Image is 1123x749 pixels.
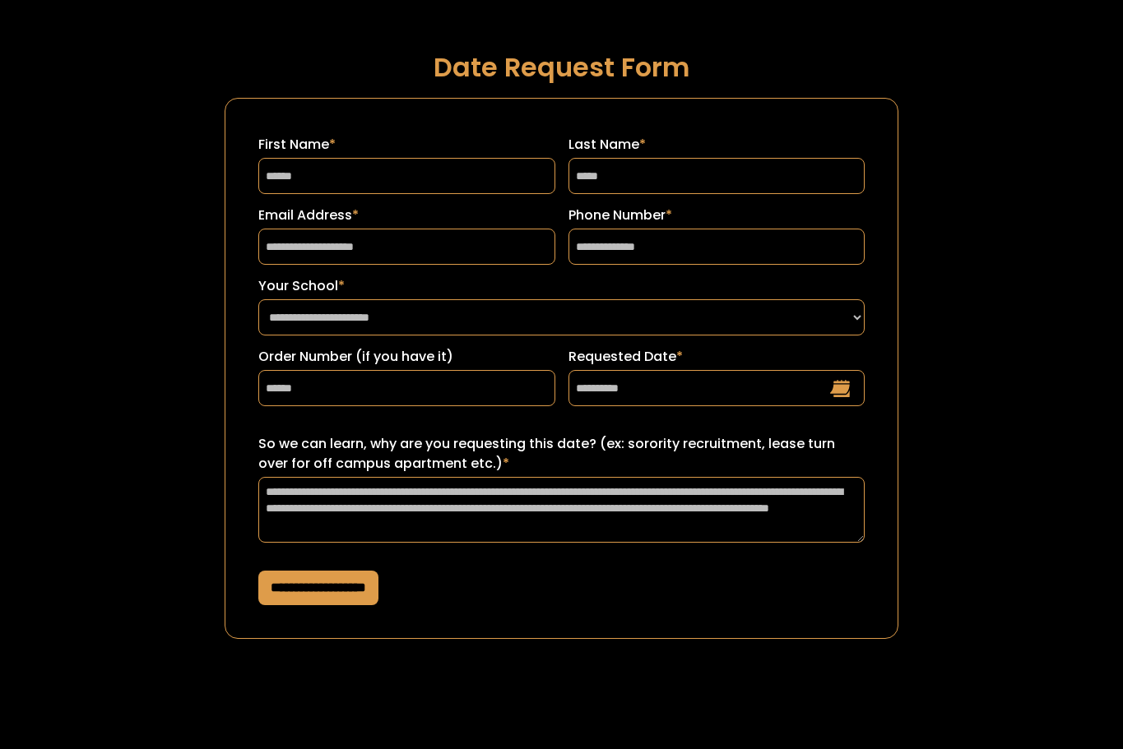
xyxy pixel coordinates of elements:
[568,206,865,225] label: Phone Number
[258,276,865,296] label: Your School
[568,347,865,367] label: Requested Date
[258,206,555,225] label: Email Address
[225,98,898,639] form: Request a Date Form
[258,135,555,155] label: First Name
[568,135,865,155] label: Last Name
[258,434,865,474] label: So we can learn, why are you requesting this date? (ex: sorority recruitment, lease turn over for...
[225,53,898,81] h1: Date Request Form
[258,347,555,367] label: Order Number (if you have it)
